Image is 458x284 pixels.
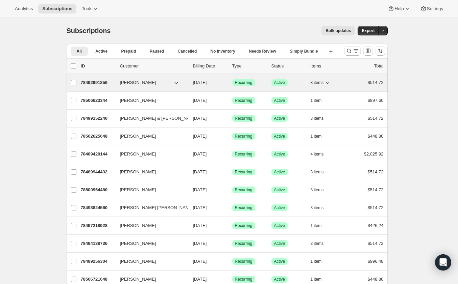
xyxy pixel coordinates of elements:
[193,187,207,192] span: [DATE]
[81,96,384,105] div: 78506623344[PERSON_NAME][DATE]SuccessRecurringSuccessActive1 item$897.60
[81,275,384,284] div: 78506721648[PERSON_NAME][DATE]SuccessRecurringSuccessActive1 item$448.80
[121,49,136,54] span: Prepaid
[368,134,384,139] span: $448.80
[81,63,115,69] p: ID
[81,132,384,141] div: 78502625648[PERSON_NAME][DATE]SuccessRecurringSuccessActive1 item$448.80
[211,49,235,54] span: No inventory
[116,95,184,106] button: [PERSON_NAME]
[81,97,115,104] p: 78506623344
[368,205,384,210] span: $514.72
[321,26,355,35] button: Bulk updates
[77,49,82,54] span: All
[368,259,384,264] span: $996.48
[81,204,115,211] p: 78498824560
[368,116,384,121] span: $514.72
[78,4,103,13] button: Tools
[120,240,156,247] span: [PERSON_NAME]
[120,187,156,193] span: [PERSON_NAME]
[120,63,188,69] p: Customer
[81,78,384,87] div: 78492991856[PERSON_NAME][DATE]SuccessRecurringSuccessActive3 items$514.72
[274,241,285,246] span: Active
[120,115,198,122] span: [PERSON_NAME] & [PERSON_NAME]
[368,169,384,174] span: $514.72
[311,241,324,246] span: 3 items
[193,134,207,139] span: [DATE]
[193,205,207,210] span: [DATE]
[193,116,207,121] span: [DATE]
[274,134,285,139] span: Active
[368,277,384,282] span: $448.80
[274,205,285,210] span: Active
[235,223,252,228] span: Recurring
[368,241,384,246] span: $514.72
[235,151,252,157] span: Recurring
[116,113,184,124] button: [PERSON_NAME] & [PERSON_NAME]
[311,223,322,228] span: 1 item
[82,6,92,11] span: Tools
[193,169,207,174] span: [DATE]
[120,97,156,104] span: [PERSON_NAME]
[81,79,115,86] p: 78492991856
[368,80,384,85] span: $514.72
[274,259,285,264] span: Active
[311,151,324,157] span: 4 items
[81,185,384,195] div: 78500954480[PERSON_NAME][DATE]SuccessRecurringSuccessActive3 items$514.72
[290,49,318,54] span: Simply Bundle
[235,205,252,210] span: Recurring
[384,4,414,13] button: Help
[416,4,447,13] button: Settings
[235,80,252,85] span: Recurring
[193,80,207,85] span: [DATE]
[394,6,404,11] span: Help
[311,185,331,195] button: 3 items
[344,46,361,56] button: Search and filter results
[311,203,331,212] button: 3 items
[311,257,329,266] button: 1 item
[116,77,184,88] button: [PERSON_NAME]
[81,240,115,247] p: 78494138736
[249,49,276,54] span: Needs Review
[81,114,384,123] div: 78499152240[PERSON_NAME] & [PERSON_NAME][DATE]SuccessRecurringSuccessActive3 items$514.72
[311,169,324,175] span: 3 items
[358,26,379,35] button: Export
[362,28,375,33] span: Export
[193,151,207,157] span: [DATE]
[67,27,111,34] span: Subscriptions
[178,49,197,54] span: Cancelled
[368,98,384,103] span: $897.60
[235,169,252,175] span: Recurring
[311,98,322,103] span: 1 item
[311,78,331,87] button: 3 items
[81,239,384,248] div: 78494138736[PERSON_NAME][DATE]SuccessRecurringSuccessActive3 items$514.72
[81,258,115,265] p: 78489256304
[150,49,164,54] span: Paused
[311,132,329,141] button: 1 item
[274,98,285,103] span: Active
[311,80,324,85] span: 3 items
[363,46,373,56] button: Customize table column order and visibility
[95,49,107,54] span: Active
[311,259,322,264] span: 1 item
[235,134,252,139] span: Recurring
[120,204,193,211] span: [PERSON_NAME] [PERSON_NAME]
[235,277,252,282] span: Recurring
[235,241,252,246] span: Recurring
[116,238,184,249] button: [PERSON_NAME]
[274,169,285,175] span: Active
[116,220,184,231] button: [PERSON_NAME]
[368,187,384,192] span: $514.72
[120,169,156,175] span: [PERSON_NAME]
[81,221,384,230] div: 78497218928[PERSON_NAME][DATE]SuccessRecurringSuccessActive1 item$426.24
[311,167,331,177] button: 3 items
[311,96,329,105] button: 1 item
[81,149,384,159] div: 78489420144[PERSON_NAME][DATE]SuccessRecurringSuccessActive4 items$2,025.92
[81,63,384,69] div: IDCustomerBilling DateTypeStatusItemsTotal
[193,277,207,282] span: [DATE]
[326,28,351,33] span: Bulk updates
[120,222,156,229] span: [PERSON_NAME]
[271,63,305,69] p: Status
[374,63,383,69] p: Total
[235,98,252,103] span: Recurring
[193,63,227,69] p: Billing Date
[42,6,72,11] span: Subscriptions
